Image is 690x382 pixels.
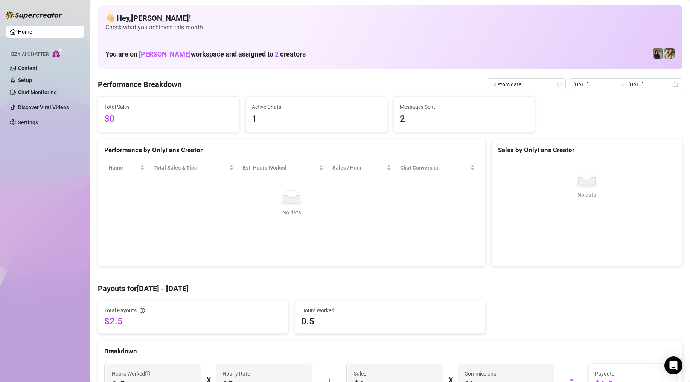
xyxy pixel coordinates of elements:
[18,89,57,95] a: Chat Monitoring
[595,370,670,378] span: Payouts
[664,48,675,59] img: Paige
[396,160,479,175] th: Chat Conversion
[465,370,496,378] article: Commissions
[491,79,561,90] span: Custom date
[18,29,32,35] a: Home
[301,306,479,315] span: Hours Worked
[104,103,233,111] span: Total Sales
[354,370,437,378] span: Sales
[104,145,479,155] div: Performance by OnlyFans Creator
[105,50,306,58] h1: You are on workspace and assigned to creators
[6,11,62,19] img: logo-BBDzfeDw.svg
[18,65,37,71] a: Content
[619,81,625,87] span: swap-right
[664,356,682,374] div: Open Intercom Messenger
[112,208,472,217] div: No data
[104,315,282,327] span: $2.5
[98,79,181,90] h4: Performance Breakdown
[139,50,191,58] span: [PERSON_NAME]
[332,163,385,172] span: Sales / Hour
[52,48,63,59] img: AI Chatter
[328,160,396,175] th: Sales / Hour
[275,50,279,58] span: 2
[653,48,663,59] img: Anna
[140,308,145,313] span: info-circle
[154,163,228,172] span: Total Sales & Tips
[105,13,675,23] h4: 👋 Hey, [PERSON_NAME] !
[104,112,233,126] span: $0
[498,145,676,155] div: Sales by OnlyFans Creator
[104,306,137,315] span: Total Payouts
[109,163,139,172] span: Name
[243,163,317,172] div: Est. Hours Worked
[18,104,69,110] a: Discover Viral Videos
[18,119,38,125] a: Settings
[400,163,469,172] span: Chat Conversion
[222,370,250,378] article: Hourly Rate
[619,81,625,87] span: to
[573,80,616,89] input: Start date
[149,160,238,175] th: Total Sales & Tips
[301,315,479,327] span: 0.5
[400,103,529,111] span: Messages Sent
[104,346,676,356] div: Breakdown
[501,191,673,199] div: No data
[104,160,149,175] th: Name
[112,370,150,378] span: Hours Worked
[11,51,49,58] span: Izzy AI Chatter
[105,23,675,32] span: Check what you achieved this month
[18,77,32,83] a: Setup
[628,80,671,89] input: End date
[252,112,381,126] span: 1
[557,82,562,87] span: calendar
[400,112,529,126] span: 2
[98,283,682,294] h4: Payouts for [DATE] - [DATE]
[145,371,150,376] span: info-circle
[252,103,381,111] span: Active Chats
